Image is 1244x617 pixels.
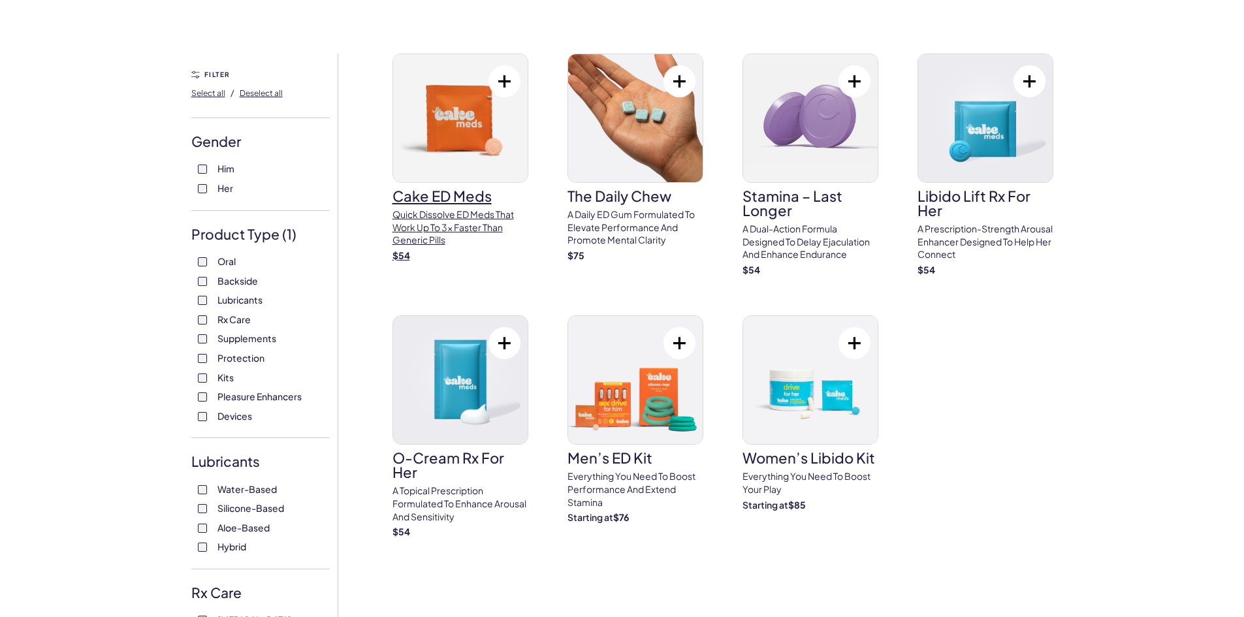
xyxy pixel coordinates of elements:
[392,484,528,523] p: A topical prescription formulated to enhance arousal and sensitivity
[742,470,878,496] p: Everything you need to Boost Your Play
[392,315,528,538] a: O-Cream Rx for HerO-Cream Rx for HerA topical prescription formulated to enhance arousal and sens...
[198,354,207,363] input: Protection
[567,208,703,247] p: A Daily ED Gum Formulated To Elevate Performance And Promote Mental Clarity
[742,264,760,276] strong: $ 54
[392,208,528,247] p: Quick dissolve ED Meds that work up to 3x faster than generic pills
[217,291,263,308] span: Lubricants
[217,253,236,270] span: Oral
[240,82,283,103] button: Deselect all
[567,54,703,262] a: The Daily ChewThe Daily ChewA Daily ED Gum Formulated To Elevate Performance And Promote Mental C...
[217,369,234,386] span: Kits
[567,451,703,465] h3: Men’s ED Kit
[567,249,584,261] strong: $ 75
[198,165,207,174] input: Him
[742,499,788,511] span: Starting at
[231,87,234,99] span: /
[198,334,207,343] input: Supplements
[198,373,207,383] input: Kits
[198,543,207,552] input: Hybrid
[392,189,528,203] h3: Cake ED Meds
[742,315,878,511] a: Women’s Libido KitWomen’s Libido KitEverything you need to Boost Your PlayStarting at$85
[198,504,207,513] input: Silicone-Based
[392,526,410,537] strong: $ 54
[217,330,276,347] span: Supplements
[198,184,207,193] input: Her
[743,316,878,444] img: Women’s Libido Kit
[917,223,1053,261] p: A prescription-strength arousal enhancer designed to help her connect
[567,315,703,524] a: Men’s ED KitMen’s ED KitEverything You need to boost performance and extend StaminaStarting at$76
[392,451,528,479] h3: O-Cream Rx for Her
[198,296,207,305] input: Lubricants
[198,485,207,494] input: Water-Based
[217,481,277,498] span: Water-Based
[217,538,246,555] span: Hybrid
[198,392,207,402] input: Pleasure Enhancers
[742,451,878,465] h3: Women’s Libido Kit
[567,511,613,523] span: Starting at
[743,54,878,182] img: Stamina – Last Longer
[198,257,207,266] input: Oral
[613,511,629,523] strong: $ 76
[392,249,410,261] strong: $ 54
[917,189,1053,217] h3: Libido Lift Rx For Her
[240,88,283,98] span: Deselect all
[217,519,270,536] span: Aloe-Based
[198,315,207,324] input: Rx Care
[788,499,806,511] strong: $ 85
[567,189,703,203] h3: The Daily Chew
[917,54,1053,276] a: Libido Lift Rx For HerLibido Lift Rx For HerA prescription-strength arousal enhancer designed to ...
[198,524,207,533] input: Aloe-Based
[217,407,252,424] span: Devices
[742,54,878,276] a: Stamina – Last LongerStamina – Last LongerA dual-action formula designed to delay ejaculation and...
[217,349,264,366] span: Protection
[217,499,284,516] span: Silicone-Based
[393,54,528,182] img: Cake ED Meds
[567,470,703,509] p: Everything You need to boost performance and extend Stamina
[217,311,251,328] span: Rx Care
[198,277,207,286] input: Backside
[393,316,528,444] img: O-Cream Rx for Her
[191,88,225,98] span: Select all
[191,82,225,103] button: Select all
[918,54,1053,182] img: Libido Lift Rx For Her
[392,54,528,262] a: Cake ED MedsCake ED MedsQuick dissolve ED Meds that work up to 3x faster than generic pills$54
[917,264,935,276] strong: $ 54
[198,412,207,421] input: Devices
[217,160,234,177] span: Him
[568,54,703,182] img: The Daily Chew
[217,180,233,197] span: Her
[217,388,302,405] span: Pleasure Enhancers
[742,223,878,261] p: A dual-action formula designed to delay ejaculation and enhance endurance
[568,316,703,444] img: Men’s ED Kit
[217,272,258,289] span: Backside
[742,189,878,217] h3: Stamina – Last Longer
